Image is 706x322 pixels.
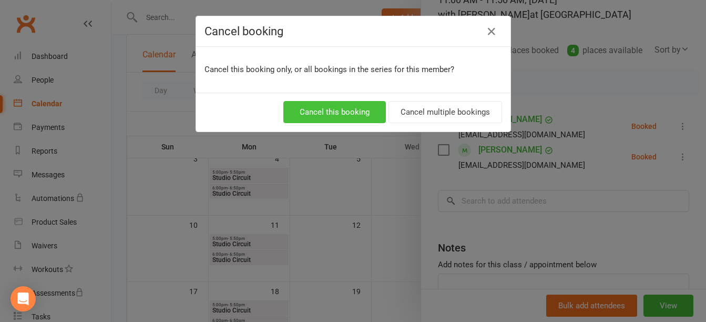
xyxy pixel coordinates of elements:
[388,101,502,123] button: Cancel multiple bookings
[204,63,502,76] p: Cancel this booking only, or all bookings in the series for this member?
[204,25,502,38] h4: Cancel booking
[11,286,36,311] div: Open Intercom Messenger
[283,101,386,123] button: Cancel this booking
[483,23,500,40] button: Close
